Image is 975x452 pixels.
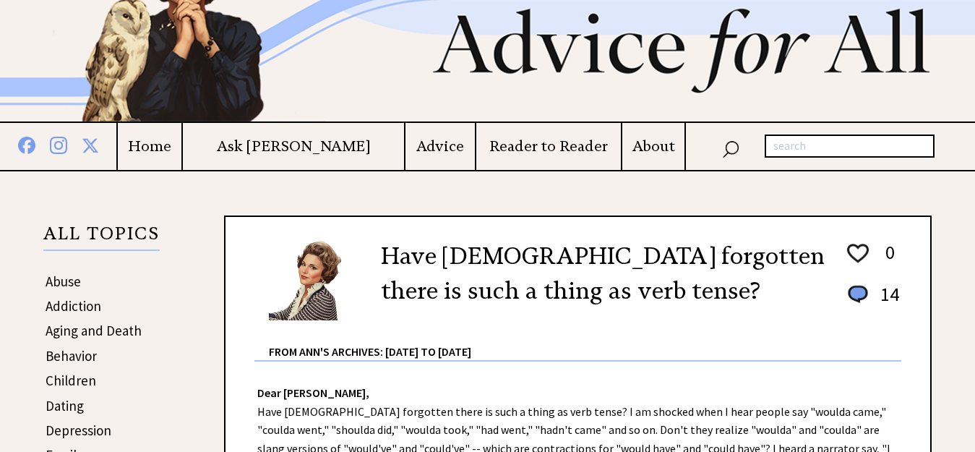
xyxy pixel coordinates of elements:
[873,282,900,320] td: 14
[845,283,871,306] img: message_round%201.png
[381,239,833,308] h2: Have [DEMOGRAPHIC_DATA] forgotten there is such a thing as verb tense?
[476,137,621,155] a: Reader to Reader
[269,322,901,360] div: From Ann's Archives: [DATE] to [DATE]
[46,297,101,315] a: Addiction
[46,273,81,290] a: Abuse
[118,137,181,155] a: Home
[873,240,900,281] td: 0
[405,137,475,155] a: Advice
[46,347,97,364] a: Behavior
[722,137,739,158] img: search_nav.png
[50,134,67,154] img: instagram%20blue.png
[845,241,871,266] img: heart_outline%201.png
[46,422,111,439] a: Depression
[82,135,99,154] img: x%20blue.png
[269,239,359,320] img: Ann6%20v2%20small.png
[46,372,96,389] a: Children
[765,135,935,158] input: search
[43,226,160,250] p: ALL TOPICS
[46,322,142,339] a: Aging and Death
[18,134,35,154] img: facebook%20blue.png
[183,137,404,155] a: Ask [PERSON_NAME]
[622,137,684,155] a: About
[257,385,369,400] strong: Dear [PERSON_NAME],
[46,397,84,414] a: Dating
